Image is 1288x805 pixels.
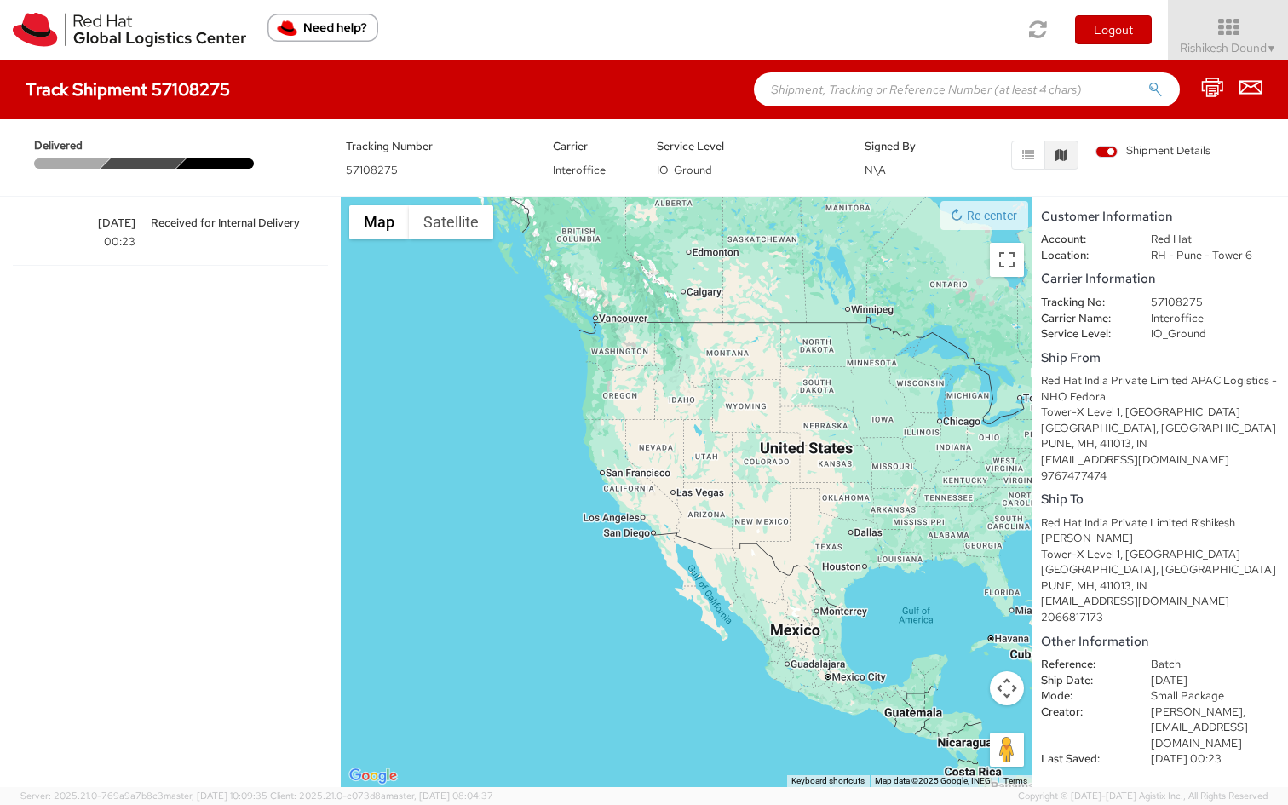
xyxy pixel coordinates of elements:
div: Red Hat India Private Limited APAC Logistics - NHO Fedora [1041,373,1279,405]
span: 57108275 [346,163,398,177]
button: Toggle fullscreen view [990,243,1024,277]
h5: Carrier [553,141,631,152]
dt: Creator: [1028,704,1138,721]
h4: Track Shipment 57108275 [26,80,230,99]
dt: Location: [1028,248,1138,264]
dt: Ship Date: [1028,673,1138,689]
span: Map data ©2025 Google, INEGI [875,776,993,785]
h5: Service Level [657,141,839,152]
button: Logout [1075,15,1152,44]
dt: Tracking No: [1028,295,1138,311]
img: rh-logistics-00dfa346123c4ec078e1.svg [13,13,246,47]
span: Delivered [34,138,107,154]
div: Red Hat India Private Limited Rishikesh [PERSON_NAME] [1041,515,1279,547]
dt: Carrier Name: [1028,311,1138,327]
button: Keyboard shortcuts [791,775,865,787]
h5: Customer Information [1041,210,1279,224]
h5: Ship From [1041,351,1279,365]
span: master, [DATE] 08:04:37 [386,790,493,802]
dt: Last Saved: [1028,751,1138,768]
img: Google [345,765,401,787]
button: Re-center [940,201,1028,230]
span: IO_Ground [657,163,712,177]
div: [EMAIL_ADDRESS][DOMAIN_NAME] [1041,452,1279,469]
h5: Ship To [1041,492,1279,507]
span: [DATE] [4,214,143,233]
div: Tower-X Level 1, [GEOGRAPHIC_DATA] [GEOGRAPHIC_DATA], [GEOGRAPHIC_DATA] [1041,405,1279,436]
span: master, [DATE] 10:09:35 [164,790,267,802]
dt: Account: [1028,232,1138,248]
dt: Mode: [1028,688,1138,704]
span: Client: 2025.21.0-c073d8a [270,790,493,802]
button: Show satellite imagery [409,205,493,239]
button: Drag Pegman onto the map to open Street View [990,733,1024,767]
span: Rishikesh Dound [1180,40,1277,55]
div: PUNE, MH, 411013, IN [1041,436,1279,452]
button: Need help? [267,14,378,42]
a: Terms [1003,776,1027,785]
div: 2066817173 [1041,610,1279,626]
div: 9767477474 [1041,469,1279,485]
dt: Reference: [1028,657,1138,673]
h5: Signed By [865,141,943,152]
span: Server: 2025.21.0-769a9a7b8c3 [20,790,267,802]
input: Shipment, Tracking or Reference Number (at least 4 chars) [754,72,1180,106]
label: Shipment Details [1095,143,1210,162]
span: Shipment Details [1095,143,1210,159]
div: Tower-X Level 1, [GEOGRAPHIC_DATA] [GEOGRAPHIC_DATA], [GEOGRAPHIC_DATA] [1041,547,1279,578]
span: Received for Internal Delivery [143,214,337,233]
span: Interoffice [553,163,606,177]
button: Show street map [349,205,409,239]
span: Copyright © [DATE]-[DATE] Agistix Inc., All Rights Reserved [1018,790,1268,803]
dt: Service Level: [1028,326,1138,342]
div: [EMAIL_ADDRESS][DOMAIN_NAME] [1041,594,1279,610]
span: [PERSON_NAME], [1151,704,1245,719]
span: N\A [865,163,886,177]
h5: Other Information [1041,635,1279,649]
a: Open this area in Google Maps (opens a new window) [345,765,401,787]
span: ▼ [1267,42,1277,55]
h5: Tracking Number [346,141,528,152]
span: 00:23 [4,233,143,251]
div: PUNE, MH, 411013, IN [1041,578,1279,595]
h5: Carrier Information [1041,272,1279,286]
button: Map camera controls [990,671,1024,705]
